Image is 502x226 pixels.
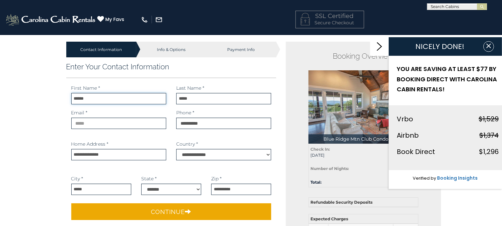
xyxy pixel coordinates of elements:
h1: NICELY DONE! [397,43,483,51]
label: Last Name * [176,85,204,91]
button: Continue [71,203,271,220]
th: Expected Charges [308,214,418,224]
img: mail-regular-white.png [155,16,163,23]
span: [DATE] [310,152,358,158]
label: Email * [71,109,88,116]
h2: Booking Overview [308,52,418,60]
strike: $1,374 [479,130,499,140]
a: My Favs [97,16,126,23]
label: State * [141,175,157,182]
strong: Number of Nights: [310,166,349,171]
img: phone-regular-white.png [141,16,148,23]
img: LOCKICON1.png [301,13,310,25]
div: Vrbo [397,113,413,124]
div: $1,296.63 [363,179,421,184]
img: 1714394755_thumbnail.jpeg [308,70,418,144]
span: Verified by [413,175,436,181]
a: Booking Insights [437,174,478,181]
label: Phone * [176,109,194,116]
label: Home Address * [71,141,109,147]
div: 5 [388,165,416,171]
p: Blue Ridge Mtn Club Condo C-303 [308,134,418,144]
span: My Favs [105,16,124,23]
span: [DATE] [368,152,416,158]
label: Zip * [211,175,222,182]
strike: $1,529 [479,114,499,123]
h3: Enter Your Contact Information [66,62,276,71]
label: City * [71,175,83,182]
h4: SSL Certified [301,13,359,20]
th: Refundable Security Deposits [308,198,418,207]
span: Book Direct [397,147,435,156]
h2: YOU ARE SAVING AT LEAST $77 BY BOOKING DIRECT WITH CAROLINA CABIN RENTALS! [397,64,499,95]
label: First Name * [71,85,100,91]
p: Secure Checkout [301,19,359,26]
label: Country * [176,141,198,147]
strong: Total: [310,180,321,185]
div: $1,296 [479,146,499,157]
strong: Check In: [310,147,330,152]
img: White-1-2.png [5,13,97,26]
div: Airbnb [397,129,419,141]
